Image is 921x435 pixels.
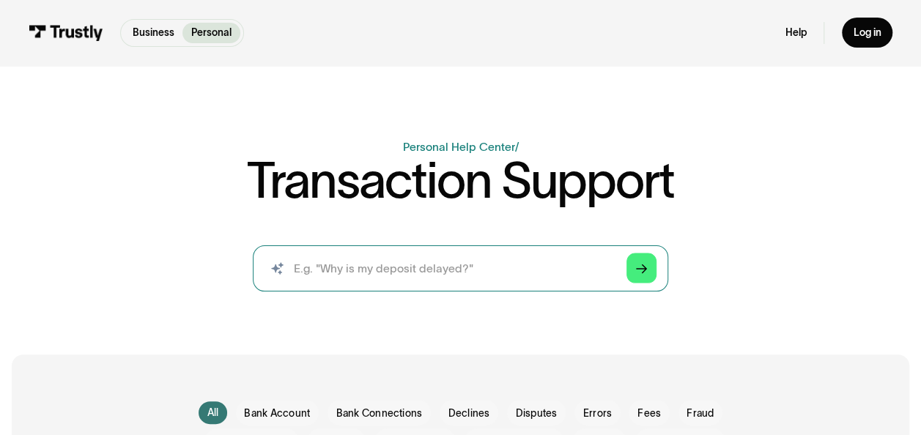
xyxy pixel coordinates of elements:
[687,406,714,421] span: Fraud
[403,141,515,153] a: Personal Help Center
[336,406,422,421] span: Bank Connections
[448,406,489,421] span: Declines
[853,26,881,40] div: Log in
[515,141,519,153] div: /
[247,155,674,205] h1: Transaction Support
[842,18,892,48] a: Log in
[182,23,240,43] a: Personal
[253,245,667,291] input: search
[785,26,807,40] a: Help
[637,406,661,421] span: Fees
[124,23,182,43] a: Business
[133,26,174,41] p: Business
[583,406,612,421] span: Errors
[244,406,310,421] span: Bank Account
[191,26,232,41] p: Personal
[516,406,558,421] span: Disputes
[29,25,103,40] img: Trustly Logo
[207,406,219,420] div: All
[253,245,667,291] form: Search
[199,401,227,424] a: All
